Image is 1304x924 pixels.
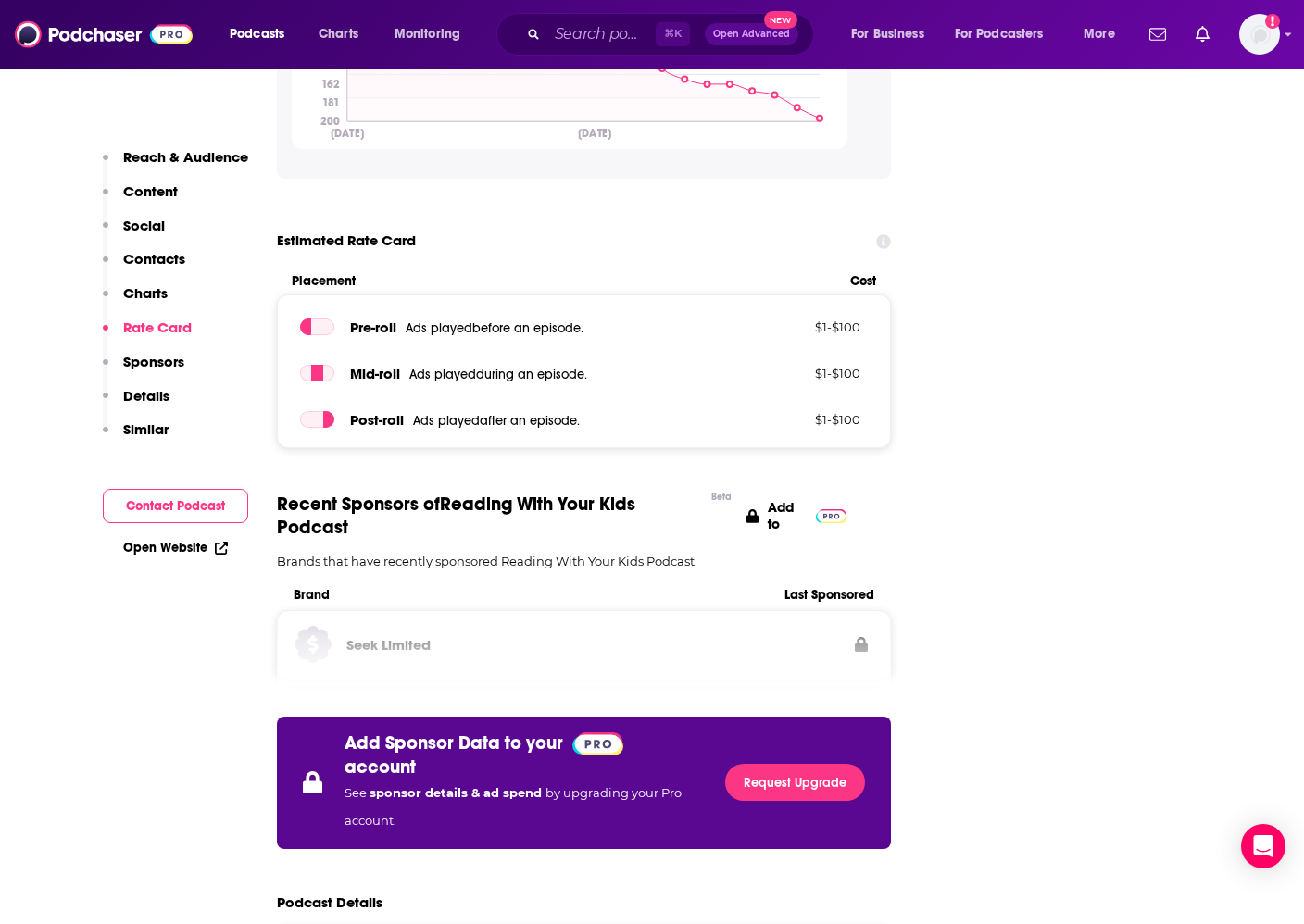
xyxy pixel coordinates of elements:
[656,22,690,46] span: ⌘ K
[123,353,184,370] p: Sponsors
[514,13,832,56] div: Search podcasts, credits, & more...
[850,273,876,289] span: Cost
[851,21,924,47] span: For Business
[103,217,165,251] button: Social
[816,509,846,523] img: Pro Logo
[123,540,228,556] a: Open Website
[713,30,790,39] span: Open Advanced
[740,412,860,427] p: $ 1 - $ 100
[1241,824,1285,868] div: Open Intercom Messenger
[103,284,168,318] button: Charts
[321,78,340,91] tspan: 162
[15,17,193,52] img: Podchaser - Follow, Share and Rate Podcasts
[746,493,846,539] a: Add to
[350,411,404,429] span: Post -roll
[740,366,860,381] p: $ 1 - $ 100
[103,353,184,387] button: Sponsors
[711,491,732,503] div: Beta
[123,387,169,405] p: Details
[1071,19,1138,49] button: open menu
[230,21,284,47] span: Podcasts
[321,59,340,72] tspan: 143
[350,318,396,336] span: Pre -roll
[382,19,484,49] button: open menu
[277,893,382,911] h2: Podcast Details
[277,554,891,568] p: Brands that have recently sponsored Reading With Your Kids Podcast
[1239,14,1280,55] button: Show profile menu
[406,320,583,336] span: Ads played before an episode .
[395,21,460,47] span: Monitoring
[955,21,1044,47] span: For Podcasters
[547,19,656,49] input: Search podcasts, credits, & more...
[292,273,834,289] span: Placement
[345,731,563,755] p: Add Sponsor Data to your
[123,318,192,336] p: Rate Card
[123,420,169,438] p: Similar
[345,755,416,779] p: account
[331,127,364,141] tspan: [DATE]
[838,19,947,49] button: open menu
[740,319,860,334] p: $ 1 - $ 100
[345,779,703,834] p: See by upgrading your Pro account.
[277,493,702,539] span: Recent Sponsors of Reading With Your Kids Podcast
[217,19,308,49] button: open menu
[1188,19,1217,50] a: Show notifications dropdown
[705,23,798,45] button: Open AdvancedNew
[725,764,865,801] a: Request Upgrade
[370,785,545,800] span: sponsor details & ad spend
[572,731,623,755] a: Pro website
[123,148,248,166] p: Reach & Audience
[103,148,248,182] button: Reach & Audience
[1239,14,1280,55] img: User Profile
[1239,14,1280,55] span: Logged in as sarahhallprinc
[943,19,1071,49] button: open menu
[103,250,185,284] button: Contacts
[123,250,185,268] p: Contacts
[413,413,580,429] span: Ads played after an episode .
[1265,14,1280,29] svg: Add a profile image
[103,489,248,523] button: Contact Podcast
[103,420,169,455] button: Similar
[103,318,192,353] button: Rate Card
[1142,19,1173,50] a: Show notifications dropdown
[578,127,611,141] tspan: [DATE]
[572,732,623,755] img: Podchaser Pro
[322,96,340,109] tspan: 181
[1084,21,1115,47] span: More
[319,21,358,47] span: Charts
[123,217,165,234] p: Social
[768,499,808,532] p: Add to
[277,223,416,258] span: Estimated Rate Card
[123,182,178,200] p: Content
[123,284,168,302] p: Charts
[409,367,587,382] span: Ads played during an episode .
[294,587,754,603] span: Brand
[764,11,797,29] span: New
[320,115,340,128] tspan: 200
[103,387,169,421] button: Details
[350,365,400,382] span: Mid -roll
[754,587,874,603] span: Last Sponsored
[103,182,178,217] button: Content
[307,19,370,49] a: Charts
